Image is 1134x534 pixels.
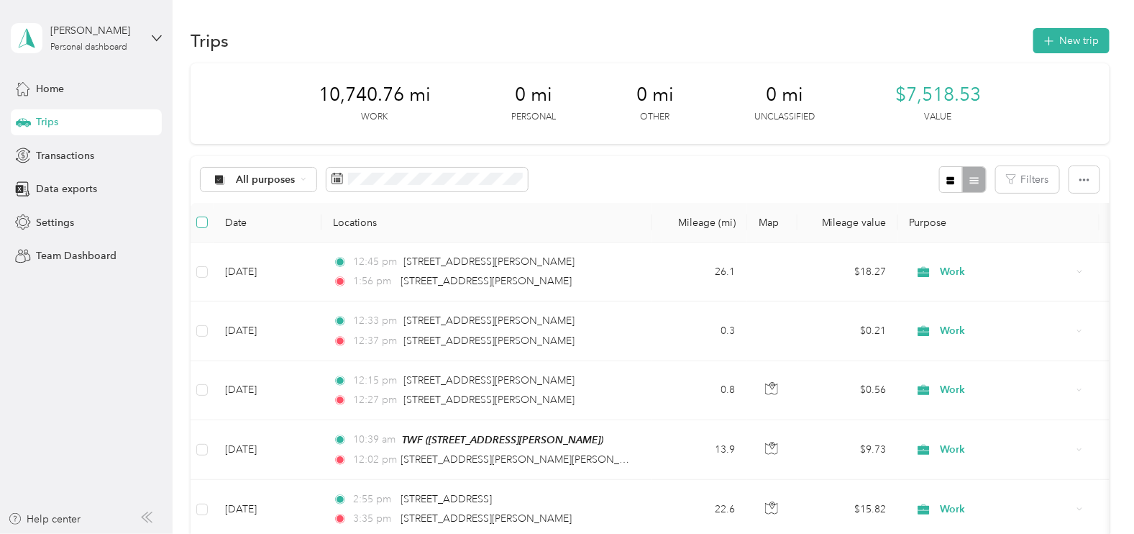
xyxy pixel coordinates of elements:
td: [DATE] [214,302,321,361]
p: Personal [511,111,556,124]
span: Data exports [36,181,97,196]
span: [STREET_ADDRESS][PERSON_NAME][PERSON_NAME][US_STATE] [401,453,705,466]
p: Other [641,111,670,124]
span: 0 mi [636,83,674,107]
th: Map [747,203,797,243]
span: [STREET_ADDRESS] [401,493,493,505]
div: Personal dashboard [50,43,127,52]
td: $18.27 [797,243,898,302]
p: Work [362,111,388,124]
span: [STREET_ADDRESS][PERSON_NAME] [403,374,575,386]
td: [DATE] [214,420,321,480]
span: TWF ([STREET_ADDRESS][PERSON_NAME]) [402,434,603,445]
span: 12:15 pm [354,373,398,389]
td: 0.3 [652,302,747,361]
th: Mileage (mi) [652,203,747,243]
td: [DATE] [214,361,321,420]
div: [PERSON_NAME] [50,23,140,38]
span: [STREET_ADDRESS][PERSON_NAME] [401,512,572,525]
td: $9.73 [797,420,898,480]
td: 0.8 [652,361,747,420]
span: All purposes [236,175,296,185]
span: [STREET_ADDRESS][PERSON_NAME] [403,335,575,347]
span: [STREET_ADDRESS][PERSON_NAME] [403,314,575,327]
span: $7,518.53 [895,83,981,107]
th: Locations [321,203,652,243]
span: [STREET_ADDRESS][PERSON_NAME] [403,255,575,268]
button: New trip [1033,28,1110,53]
span: 2:55 pm [354,492,395,507]
span: 12:37 pm [354,333,398,349]
th: Purpose [898,203,1099,243]
span: 10,740.76 mi [319,83,431,107]
span: Team Dashboard [36,248,116,263]
td: 13.9 [652,420,747,480]
span: Work [940,323,1071,339]
button: Help center [8,512,81,527]
td: $0.21 [797,302,898,361]
span: Work [940,382,1071,398]
span: Settings [36,215,74,230]
span: 12:27 pm [354,392,398,408]
p: Unclassified [754,111,815,124]
span: 12:45 pm [354,254,398,270]
span: Work [940,442,1071,458]
p: Value [925,111,952,124]
h1: Trips [191,33,229,48]
span: 12:02 pm [354,452,395,468]
span: Work [940,264,1071,280]
iframe: Everlance-gr Chat Button Frame [1053,453,1134,534]
span: 10:39 am [354,432,396,448]
button: Filters [996,166,1059,193]
span: Home [36,81,64,96]
span: [STREET_ADDRESS][PERSON_NAME] [401,275,572,287]
span: 1:56 pm [354,273,395,289]
span: Trips [36,114,58,130]
span: 0 mi [515,83,552,107]
span: Work [940,502,1071,517]
td: [DATE] [214,243,321,302]
td: $0.56 [797,361,898,420]
td: 26.1 [652,243,747,302]
span: 12:33 pm [354,313,398,329]
span: 3:35 pm [354,511,395,527]
th: Date [214,203,321,243]
span: 0 mi [766,83,803,107]
th: Mileage value [797,203,898,243]
span: Transactions [36,148,94,163]
span: [STREET_ADDRESS][PERSON_NAME] [403,394,575,406]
